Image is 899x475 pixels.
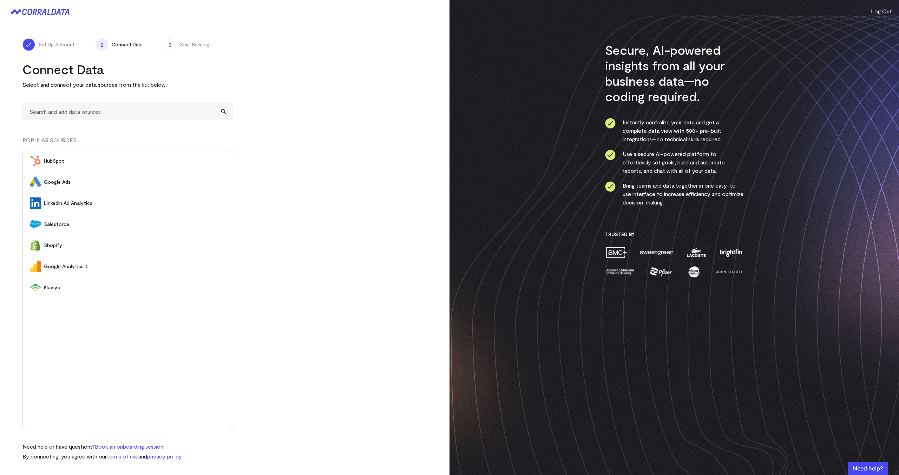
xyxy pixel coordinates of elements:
[605,118,616,129] img: ico-check-circle-0286c843c050abce574082beb609b3a87e49000e2dbcf9c8d101413686918542.svg
[22,452,183,461] p: By connecting, you agree with our and
[44,178,226,186] span: Google Ads
[25,41,32,48] img: ico-check-white-f112bc9ae5b8eaea75d262091fbd3bded7988777ca43907c4685e8c0583e79cb.svg
[22,61,233,77] h2: Connect Data
[30,219,41,230] img: Salesforce
[44,200,226,207] span: LinkedIn Ad Analytics
[30,197,41,209] img: LinkedIn Ad Analytics
[687,266,701,278] img: moon-juice-8ce53f195c39be87c9a230f0550ad6397bce459ce93e102f0ba2bdfd7b7a5226.png
[605,266,635,278] img: amnh-fc366fa550d3bbd8e1e85a3040e65cc9710d0bea3abcf147aa05e3a03bbbee56.png
[605,150,616,160] img: ico-check-circle-0286c843c050abce574082beb609b3a87e49000e2dbcf9c8d101413686918542.svg
[164,38,176,51] span: 3
[147,453,183,460] a: privacy policy.
[715,266,743,278] img: john-elliott-7c54b8592a34f024266a72de9d15afc68813465291e207b7f02fde802b847052.png
[44,284,226,291] span: Klaviyo
[107,453,138,460] a: terms of use
[605,231,744,237] h3: Trusted By
[30,240,41,251] img: Shopify
[605,118,744,143] li: Instantly centralize your data and get a complete data view with 500+ pre-built integrations—no t...
[44,221,226,228] span: Salesforce
[180,41,209,48] span: Start Building
[22,136,233,150] div: POPULAR SOURCES
[44,157,226,164] span: HubSpot
[112,41,143,48] span: Connect Data
[649,266,673,278] img: pfizer-ec50623584d330049e431703d0cb127f675ce31f452716a68c3f54c01096e829.png
[22,80,233,89] p: Select and connect your data sources from the list below.
[30,282,41,293] img: Klaviyo
[605,181,744,207] li: Bring teams and data together in one easy-to-use interface to increase efficiency and optimize de...
[30,176,41,188] img: Google Ads
[30,261,41,272] img: Google Analytics 4
[44,263,226,270] span: Google Analytics 4
[605,150,744,175] li: Use a secure AI-powered platform to effortlessly set goals, build and automate reports, and chat ...
[871,7,892,15] button: Log Out
[22,103,233,120] input: Search and add data sources
[639,246,674,259] img: sweetgreen-51a9cfd6e7f577b5d2973e4b74db2d3c444f7f1023d7d3914010f7123f825463.png
[30,155,41,167] img: HubSpot
[686,246,707,259] img: lacoste-ee8d7bb45e342e37306c36566003b9a215fb06da44313bcf359925cbd6d27eb6.png
[605,181,616,192] img: ico-check-circle-0286c843c050abce574082beb609b3a87e49000e2dbcf9c8d101413686918542.svg
[39,41,74,48] span: Set Up Account
[96,38,108,51] span: 2
[605,42,744,104] h3: Secure, AI-powered insights from all your business data—no coding required.
[718,246,743,259] img: brightfin-814104a60bf555cbdbde4872c1947232c4c7b64b86a6714597b672683d806f7b.png
[22,442,183,451] p: Need help or have questions?
[605,246,628,259] img: amc-451ba355745a1e68da4dd692ff574243e675d7a235672d558af61b69e36ec7f3.png
[44,242,226,249] span: Shopify
[95,443,164,450] a: Book an onboarding session.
